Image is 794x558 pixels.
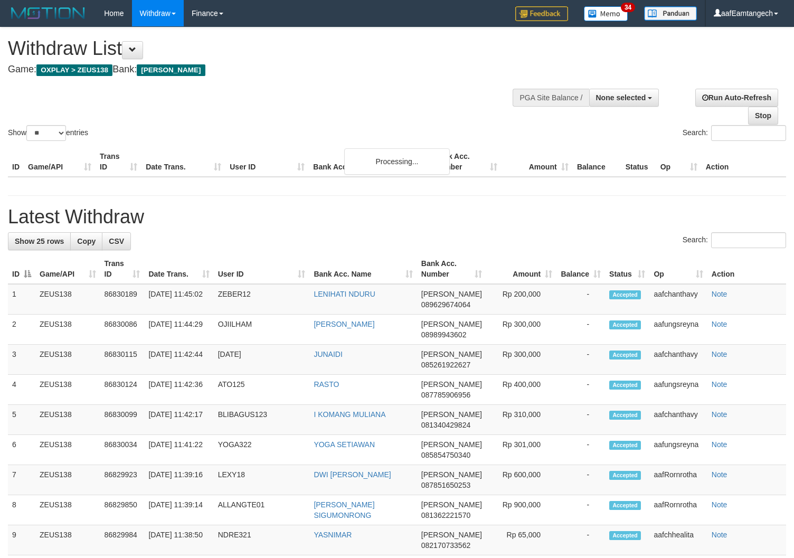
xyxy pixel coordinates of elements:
[712,320,727,328] a: Note
[8,284,35,315] td: 1
[421,451,470,459] span: Copy 085854750340 to clipboard
[502,147,573,177] th: Amount
[649,375,707,405] td: aafungsreyna
[144,405,213,435] td: [DATE] 11:42:17
[683,232,786,248] label: Search:
[214,315,310,345] td: OJIILHAM
[214,254,310,284] th: User ID: activate to sort column ascending
[8,254,35,284] th: ID: activate to sort column descending
[314,380,339,389] a: RASTO
[649,465,707,495] td: aafRornrotha
[605,254,649,284] th: Status: activate to sort column ascending
[486,465,556,495] td: Rp 600,000
[35,525,100,555] td: ZEUS138
[314,290,375,298] a: LENIHATI NDURU
[712,531,727,539] a: Note
[417,254,486,284] th: Bank Acc. Number: activate to sort column ascending
[556,435,605,465] td: -
[707,254,786,284] th: Action
[649,495,707,525] td: aafRornrotha
[556,495,605,525] td: -
[712,350,727,358] a: Note
[486,315,556,345] td: Rp 300,000
[35,254,100,284] th: Game/API: activate to sort column ascending
[144,465,213,495] td: [DATE] 11:39:16
[556,345,605,375] td: -
[584,6,628,21] img: Button%20Memo.svg
[649,345,707,375] td: aafchanthavy
[556,465,605,495] td: -
[36,64,112,76] span: OXPLAY > ZEUS138
[421,440,482,449] span: [PERSON_NAME]
[344,148,450,175] div: Processing...
[430,147,501,177] th: Bank Acc. Number
[556,525,605,555] td: -
[486,405,556,435] td: Rp 310,000
[8,315,35,345] td: 2
[314,500,374,519] a: [PERSON_NAME] SIGUMONRONG
[421,481,470,489] span: Copy 087851650253 to clipboard
[100,254,145,284] th: Trans ID: activate to sort column ascending
[712,290,727,298] a: Note
[314,320,374,328] a: [PERSON_NAME]
[100,375,145,405] td: 86830124
[100,315,145,345] td: 86830086
[70,232,102,250] a: Copy
[421,320,482,328] span: [PERSON_NAME]
[421,380,482,389] span: [PERSON_NAME]
[486,345,556,375] td: Rp 300,000
[214,284,310,315] td: ZEBER12
[421,421,470,429] span: Copy 081340429824 to clipboard
[214,375,310,405] td: ATO125
[35,405,100,435] td: ZEUS138
[609,320,641,329] span: Accepted
[589,89,659,107] button: None selected
[24,147,96,177] th: Game/API
[649,405,707,435] td: aafchanthavy
[35,375,100,405] td: ZEUS138
[35,315,100,345] td: ZEUS138
[712,440,727,449] a: Note
[144,254,213,284] th: Date Trans.: activate to sort column ascending
[421,531,482,539] span: [PERSON_NAME]
[314,531,352,539] a: YASNIMAR
[8,405,35,435] td: 5
[556,284,605,315] td: -
[8,495,35,525] td: 8
[711,232,786,248] input: Search:
[695,89,778,107] a: Run Auto-Refresh
[109,237,124,245] span: CSV
[144,315,213,345] td: [DATE] 11:44:29
[712,410,727,419] a: Note
[144,435,213,465] td: [DATE] 11:41:22
[421,470,482,479] span: [PERSON_NAME]
[35,495,100,525] td: ZEUS138
[35,435,100,465] td: ZEUS138
[8,125,88,141] label: Show entries
[644,6,697,21] img: panduan.png
[649,254,707,284] th: Op: activate to sort column ascending
[556,375,605,405] td: -
[314,410,385,419] a: I KOMANG MULIANA
[8,232,71,250] a: Show 25 rows
[573,147,621,177] th: Balance
[649,315,707,345] td: aafungsreyna
[314,470,391,479] a: DWI [PERSON_NAME]
[621,147,656,177] th: Status
[144,345,213,375] td: [DATE] 11:42:44
[214,405,310,435] td: BLIBAGUS123
[214,435,310,465] td: YOGA322
[486,435,556,465] td: Rp 301,000
[8,435,35,465] td: 6
[144,284,213,315] td: [DATE] 11:45:02
[314,350,342,358] a: JUNAIDI
[748,107,778,125] a: Stop
[309,254,417,284] th: Bank Acc. Name: activate to sort column ascending
[35,465,100,495] td: ZEUS138
[8,147,24,177] th: ID
[421,391,470,399] span: Copy 087785906956 to clipboard
[421,290,482,298] span: [PERSON_NAME]
[515,6,568,21] img: Feedback.jpg
[649,525,707,555] td: aafchhealita
[35,284,100,315] td: ZEUS138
